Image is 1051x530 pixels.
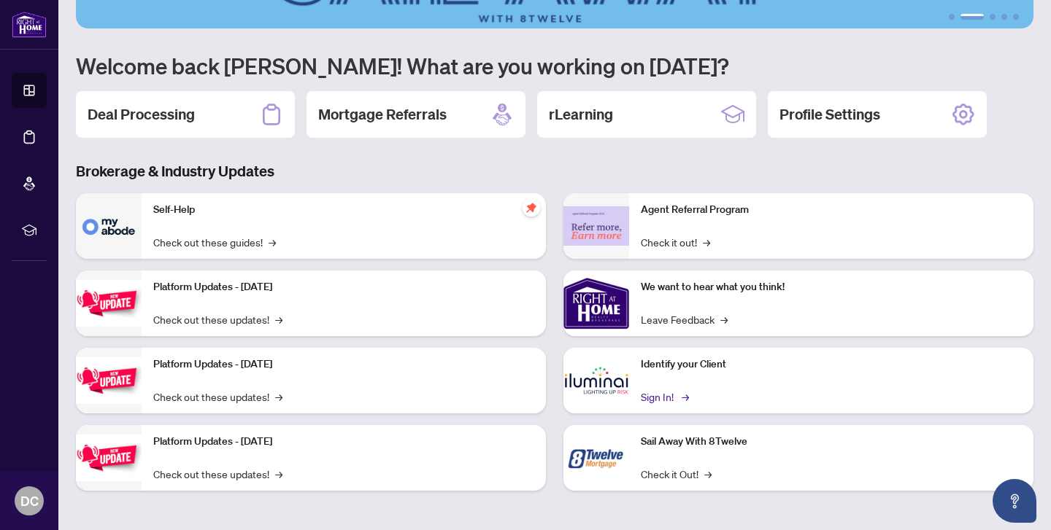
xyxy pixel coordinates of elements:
span: pushpin [523,199,540,217]
span: → [704,466,712,482]
img: Platform Updates - July 8, 2025 [76,357,142,403]
button: 2 [960,14,984,20]
img: Identify your Client [563,348,629,413]
p: Platform Updates - [DATE] [153,356,534,373]
p: We want to hear what you think! [641,279,1022,295]
img: Platform Updates - June 23, 2025 [76,434,142,480]
button: 4 [1001,14,1007,20]
p: Sail Away With 8Twelve [641,434,1022,450]
h1: Welcome back [PERSON_NAME]! What are you working on [DATE]? [76,52,1033,79]
p: Agent Referral Program [641,202,1022,218]
span: → [720,311,728,327]
img: Agent Referral Program [563,206,629,246]
button: 5 [1013,14,1019,20]
a: Check out these guides!→ [153,234,276,250]
span: → [275,311,282,327]
a: Check out these updates!→ [153,466,282,482]
h2: Deal Processing [88,104,195,125]
p: Self-Help [153,202,534,218]
h2: Mortgage Referrals [318,104,447,125]
p: Platform Updates - [DATE] [153,279,534,295]
img: Platform Updates - July 21, 2025 [76,280,142,326]
a: Check out these updates!→ [153,311,282,327]
img: Self-Help [76,193,142,259]
button: 3 [990,14,996,20]
button: 1 [949,14,955,20]
p: Platform Updates - [DATE] [153,434,534,450]
span: → [703,234,710,250]
span: DC [20,491,39,511]
img: logo [12,11,47,38]
p: Identify your Client [641,356,1022,373]
span: → [275,389,282,405]
span: → [269,234,276,250]
h2: Profile Settings [779,104,880,125]
a: Check out these updates!→ [153,389,282,405]
button: Open asap [993,479,1036,523]
a: Check it Out!→ [641,466,712,482]
h3: Brokerage & Industry Updates [76,161,1033,182]
img: We want to hear what you think! [563,270,629,336]
h2: rLearning [549,104,613,125]
span: → [682,389,689,405]
img: Sail Away With 8Twelve [563,425,629,491]
a: Sign In!→ [641,389,687,405]
a: Check it out!→ [641,234,710,250]
a: Leave Feedback→ [641,311,728,327]
span: → [275,466,282,482]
